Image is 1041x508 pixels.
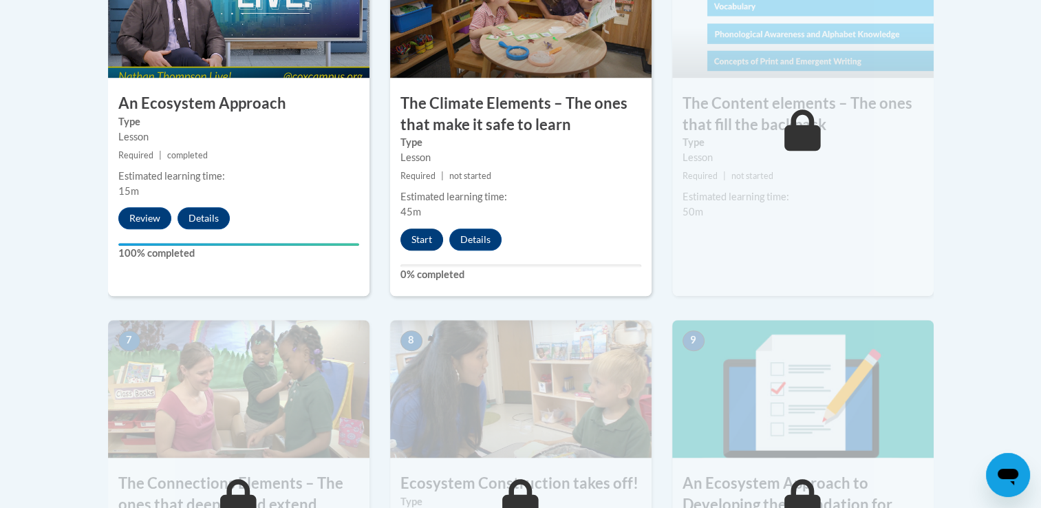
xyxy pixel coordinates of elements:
span: 45m [400,206,421,218]
span: | [159,150,162,160]
span: Required [400,171,436,181]
div: Your progress [118,243,359,246]
img: Course Image [672,320,934,458]
span: 50m [683,206,703,218]
h3: The Climate Elements – The ones that make it safe to learn [390,93,652,136]
span: 8 [400,330,422,351]
label: Type [118,114,359,129]
button: Review [118,207,171,229]
span: not started [449,171,491,181]
img: Course Image [108,320,369,458]
h3: An Ecosystem Approach [108,93,369,114]
button: Details [178,207,230,229]
div: Lesson [400,150,641,165]
label: Type [683,135,923,150]
label: Type [400,135,641,150]
span: 7 [118,330,140,351]
span: not started [731,171,773,181]
button: Details [449,229,502,251]
img: Course Image [390,320,652,458]
div: Estimated learning time: [400,189,641,204]
h3: Ecosystem Construction takes off! [390,473,652,494]
span: 15m [118,185,139,197]
span: | [441,171,444,181]
div: Estimated learning time: [118,169,359,184]
label: 100% completed [118,246,359,261]
span: Required [118,150,153,160]
h3: The Content elements – The ones that fill the backpack [672,93,934,136]
div: Estimated learning time: [683,189,923,204]
button: Start [400,229,443,251]
span: 9 [683,330,705,351]
iframe: Button to launch messaging window [986,453,1030,497]
span: Required [683,171,718,181]
div: Lesson [118,129,359,145]
div: Lesson [683,150,923,165]
span: completed [167,150,208,160]
span: | [723,171,726,181]
label: 0% completed [400,267,641,282]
